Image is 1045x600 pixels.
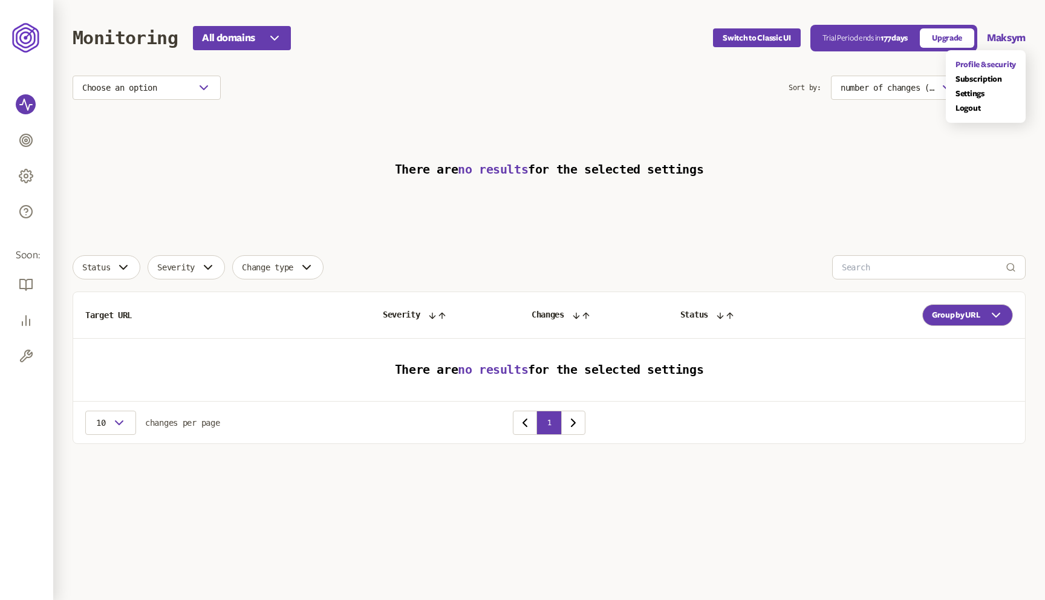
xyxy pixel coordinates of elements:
a: Settings [955,89,1016,99]
a: Logout [955,103,1016,113]
span: Soon: [16,249,37,262]
div: Maksym [946,50,1026,123]
a: Subscription [955,74,1016,84]
a: Profile & security [955,60,1016,70]
button: Maksym [987,31,1026,45]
